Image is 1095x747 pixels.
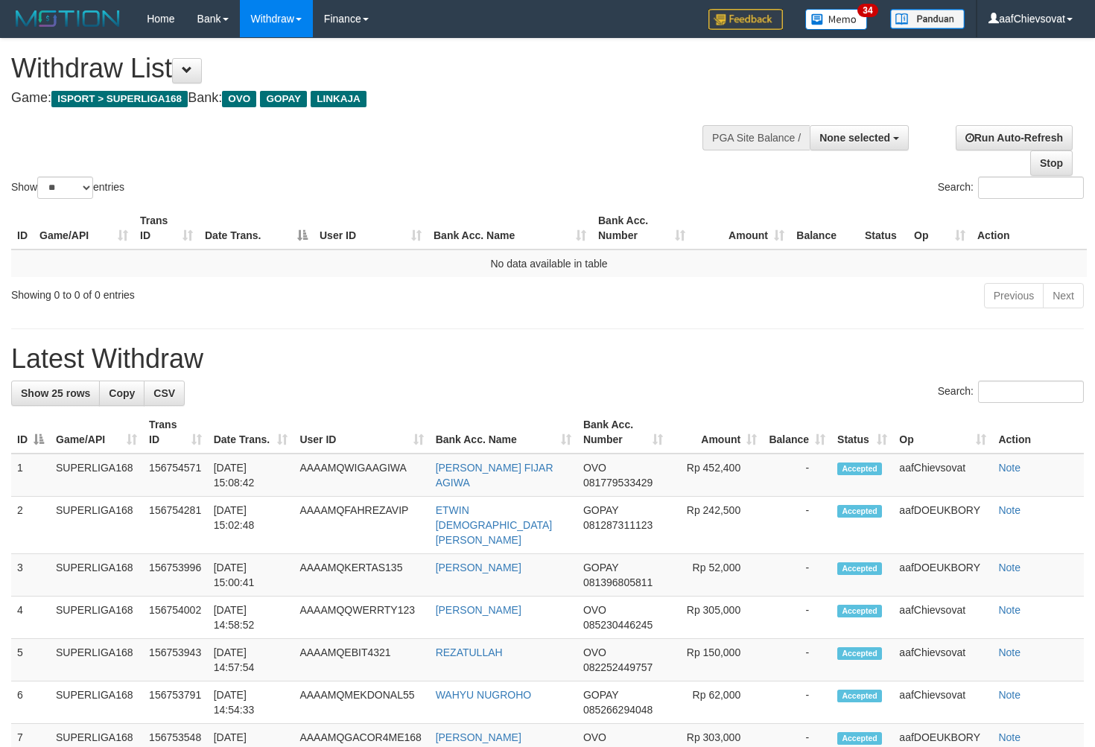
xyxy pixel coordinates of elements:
[669,681,763,724] td: Rp 62,000
[992,411,1084,454] th: Action
[293,411,429,454] th: User ID: activate to sort column ascending
[50,454,143,497] td: SUPERLIGA168
[143,497,208,554] td: 156754281
[1043,283,1084,308] a: Next
[790,207,859,249] th: Balance
[583,704,653,716] span: Copy 085266294048 to clipboard
[293,639,429,681] td: AAAAMQEBIT4321
[222,91,256,107] span: OVO
[11,54,715,83] h1: Withdraw List
[998,604,1021,616] a: Note
[763,554,831,597] td: -
[143,639,208,681] td: 156753943
[208,411,294,454] th: Date Trans.: activate to sort column ascending
[134,207,199,249] th: Trans ID: activate to sort column ascending
[144,381,185,406] a: CSV
[984,283,1044,308] a: Previous
[893,454,992,497] td: aafChievsovat
[293,554,429,597] td: AAAAMQKERTAS135
[99,381,145,406] a: Copy
[583,731,606,743] span: OVO
[583,576,653,588] span: Copy 081396805811 to clipboard
[998,731,1021,743] a: Note
[208,681,294,724] td: [DATE] 14:54:33
[143,554,208,597] td: 156753996
[50,639,143,681] td: SUPERLIGA168
[837,647,882,660] span: Accepted
[199,207,314,249] th: Date Trans.: activate to sort column descending
[11,554,50,597] td: 3
[428,207,592,249] th: Bank Acc. Name: activate to sort column ascending
[436,689,532,701] a: WAHYU NUGROHO
[11,91,715,106] h4: Game: Bank:
[890,9,965,29] img: panduan.png
[763,681,831,724] td: -
[837,690,882,702] span: Accepted
[998,646,1021,658] a: Note
[908,207,971,249] th: Op: activate to sort column ascending
[938,177,1084,199] label: Search:
[208,597,294,639] td: [DATE] 14:58:52
[819,132,890,144] span: None selected
[669,411,763,454] th: Amount: activate to sort column ascending
[893,597,992,639] td: aafChievsovat
[893,411,992,454] th: Op: activate to sort column ascending
[293,681,429,724] td: AAAAMQMEKDONAL55
[583,661,653,673] span: Copy 082252449757 to clipboard
[669,639,763,681] td: Rp 150,000
[436,604,521,616] a: [PERSON_NAME]
[436,562,521,573] a: [PERSON_NAME]
[669,597,763,639] td: Rp 305,000
[583,562,618,573] span: GOPAY
[837,462,882,475] span: Accepted
[50,497,143,554] td: SUPERLIGA168
[978,177,1084,199] input: Search:
[11,282,445,302] div: Showing 0 to 0 of 0 entries
[11,497,50,554] td: 2
[11,207,34,249] th: ID
[11,597,50,639] td: 4
[893,681,992,724] td: aafChievsovat
[893,639,992,681] td: aafChievsovat
[583,646,606,658] span: OVO
[11,7,124,30] img: MOTION_logo.png
[956,125,1073,150] a: Run Auto-Refresh
[583,477,653,489] span: Copy 081779533429 to clipboard
[763,597,831,639] td: -
[893,554,992,597] td: aafDOEUKBORY
[837,732,882,745] span: Accepted
[50,411,143,454] th: Game/API: activate to sort column ascending
[11,344,1084,374] h1: Latest Withdraw
[691,207,790,249] th: Amount: activate to sort column ascending
[998,562,1021,573] a: Note
[260,91,307,107] span: GOPAY
[11,454,50,497] td: 1
[577,411,670,454] th: Bank Acc. Number: activate to sort column ascending
[143,454,208,497] td: 156754571
[51,91,188,107] span: ISPORT > SUPERLIGA168
[50,597,143,639] td: SUPERLIGA168
[837,562,882,575] span: Accepted
[978,381,1084,403] input: Search:
[11,381,100,406] a: Show 25 rows
[805,9,868,30] img: Button%20Memo.svg
[436,462,553,489] a: [PERSON_NAME] FIJAR AGIWA
[11,411,50,454] th: ID: activate to sort column descending
[998,462,1021,474] a: Note
[837,505,882,518] span: Accepted
[831,411,893,454] th: Status: activate to sort column ascending
[50,554,143,597] td: SUPERLIGA168
[293,497,429,554] td: AAAAMQFAHREZAVIP
[11,249,1087,277] td: No data available in table
[583,462,606,474] span: OVO
[109,387,135,399] span: Copy
[998,504,1021,516] a: Note
[34,207,134,249] th: Game/API: activate to sort column ascending
[208,639,294,681] td: [DATE] 14:57:54
[11,639,50,681] td: 5
[208,497,294,554] td: [DATE] 15:02:48
[893,497,992,554] td: aafDOEUKBORY
[837,605,882,617] span: Accepted
[50,681,143,724] td: SUPERLIGA168
[583,619,653,631] span: Copy 085230446245 to clipboard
